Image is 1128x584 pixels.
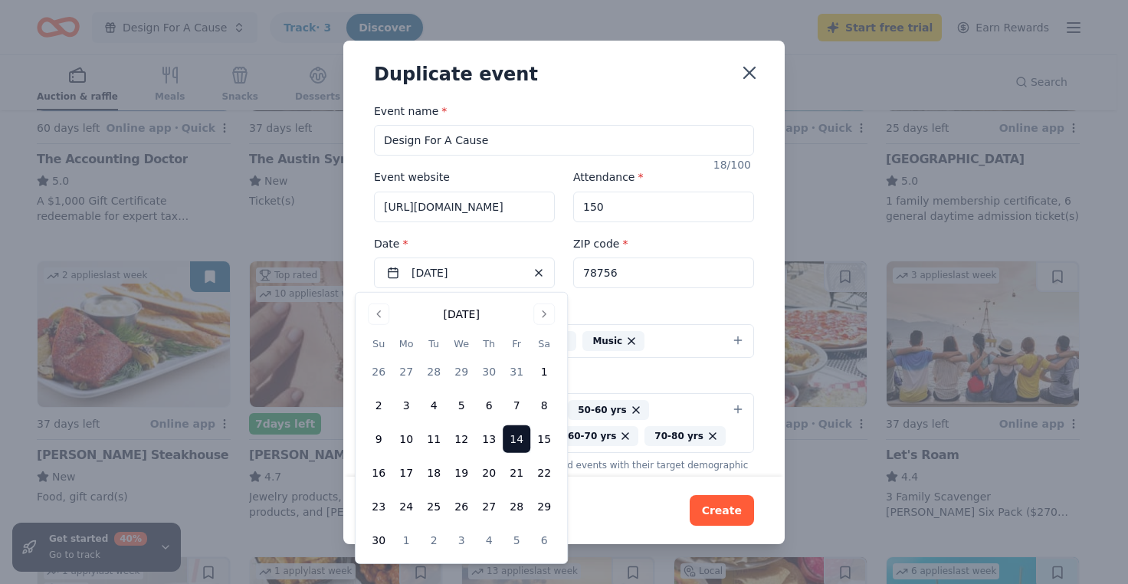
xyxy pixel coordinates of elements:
div: 60-70 yrs [558,426,638,446]
label: ZIP code [573,237,628,252]
button: 6 [475,392,503,419]
button: 26 [365,358,392,386]
button: Create [690,495,754,526]
button: 2 [365,392,392,419]
button: 22 [530,459,558,487]
div: [DATE] [444,305,480,323]
button: 20 [475,459,503,487]
button: [DATE] [374,258,555,288]
button: 30 [365,527,392,554]
button: 13 [475,425,503,453]
button: 25 [420,493,448,520]
button: 6 [530,527,558,554]
button: 26 [448,493,475,520]
button: 31 [503,358,530,386]
th: Friday [503,336,530,352]
button: 21 [503,459,530,487]
button: 7 [503,392,530,419]
button: 4 [420,392,448,419]
button: 12 [448,425,475,453]
input: 12345 (U.S. only) [573,258,754,288]
button: 23 [365,493,392,520]
th: Saturday [530,336,558,352]
button: 5 [448,392,475,419]
button: 9 [365,425,392,453]
input: Spring Fundraiser [374,125,754,156]
th: Monday [392,336,420,352]
button: 1 [392,527,420,554]
button: 4 [475,527,503,554]
div: Music [582,331,644,351]
button: 17 [392,459,420,487]
button: 3 [448,527,475,554]
button: 16 [365,459,392,487]
th: Wednesday [448,336,475,352]
button: 8 [530,392,558,419]
th: Sunday [365,336,392,352]
button: 3 [392,392,420,419]
button: 24 [392,493,420,520]
button: 18 [420,459,448,487]
button: 14 [503,425,530,453]
label: Attendance [573,170,643,185]
button: 29 [530,493,558,520]
label: Event website [374,170,450,185]
div: 18 /100 [713,156,754,174]
div: 50-60 yrs [568,400,648,420]
th: Tuesday [420,336,448,352]
button: 29 [448,358,475,386]
button: 30 [475,358,503,386]
button: 28 [420,358,448,386]
div: 70-80 yrs [644,426,725,446]
button: 27 [475,493,503,520]
button: Go to previous month [368,303,389,325]
button: Go to next month [533,303,555,325]
th: Thursday [475,336,503,352]
button: 5 [503,527,530,554]
button: 2 [420,527,448,554]
label: Event name [374,104,447,120]
label: Date [374,237,555,252]
button: 11 [420,425,448,453]
button: 27 [392,358,420,386]
button: 15 [530,425,558,453]
button: 28 [503,493,530,520]
input: 20 [573,192,754,222]
button: 1 [530,358,558,386]
div: Duplicate event [374,62,538,87]
button: 19 [448,459,475,487]
input: https://www... [374,192,555,222]
button: 10 [392,425,420,453]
